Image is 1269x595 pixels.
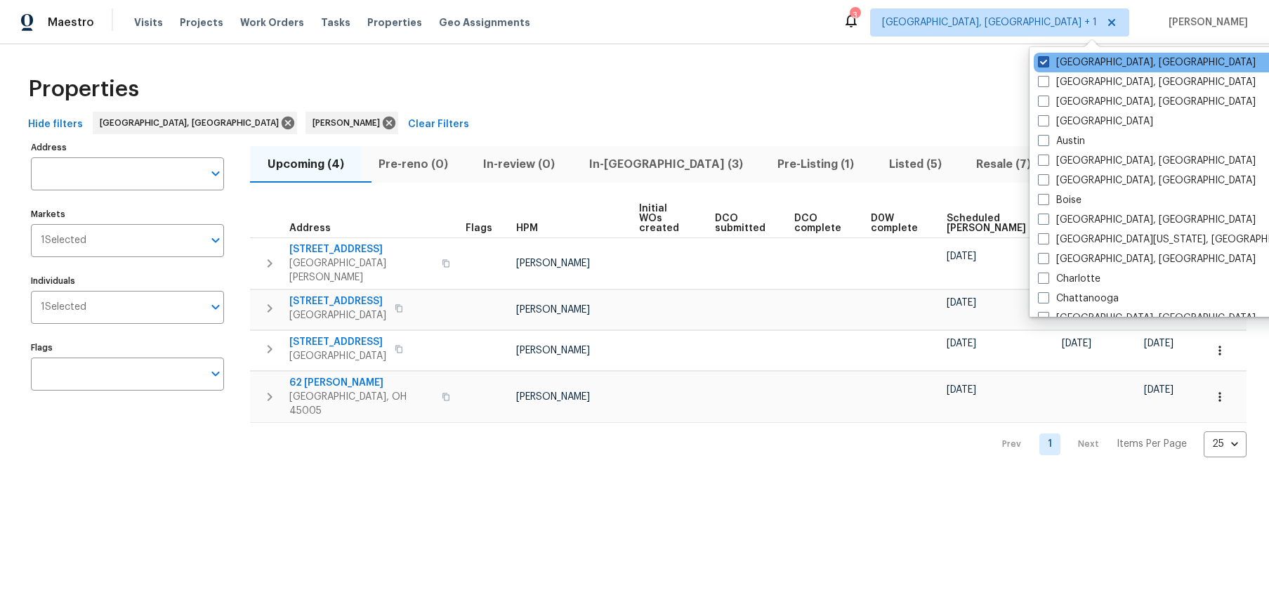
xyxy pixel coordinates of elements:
span: [GEOGRAPHIC_DATA], [GEOGRAPHIC_DATA] + 1 [882,15,1097,30]
span: D0W complete [871,214,923,233]
label: [GEOGRAPHIC_DATA], [GEOGRAPHIC_DATA] [1038,95,1256,109]
span: [DATE] [947,251,976,261]
label: [GEOGRAPHIC_DATA], [GEOGRAPHIC_DATA] [1038,213,1256,227]
span: Geo Assignments [439,15,530,30]
span: Scheduled [PERSON_NAME] [947,214,1038,233]
span: Pre-reno (0) [369,155,456,174]
span: 1 Selected [41,301,86,313]
button: Open [206,230,225,250]
span: Tasks [321,18,350,27]
span: [GEOGRAPHIC_DATA] [289,308,386,322]
span: Resale (7) [968,155,1040,174]
span: Address [289,223,331,233]
span: 62 [PERSON_NAME] [289,376,433,390]
span: Listed (5) [880,155,950,174]
p: Items Per Page [1117,437,1187,451]
label: [GEOGRAPHIC_DATA], [GEOGRAPHIC_DATA] [1038,174,1256,188]
span: Projects [180,15,223,30]
div: [PERSON_NAME] [305,112,398,134]
button: Open [206,297,225,317]
button: Open [206,364,225,384]
span: [PERSON_NAME] [313,116,386,130]
button: Open [206,164,225,183]
a: Goto page 1 [1039,433,1060,455]
nav: Pagination Navigation [989,431,1247,457]
span: 1 Selected [41,235,86,247]
span: [DATE] [947,385,976,395]
span: [GEOGRAPHIC_DATA], [GEOGRAPHIC_DATA] [100,116,284,130]
span: Work Orders [240,15,304,30]
span: [STREET_ADDRESS] [289,242,433,256]
span: [PERSON_NAME] [516,259,590,268]
span: In-[GEOGRAPHIC_DATA] (3) [580,155,751,174]
span: [PERSON_NAME] [516,305,590,315]
div: 3 [850,8,860,22]
span: [DATE] [947,339,976,348]
span: [GEOGRAPHIC_DATA] [289,349,386,363]
button: Hide filters [22,112,88,138]
span: In-review (0) [474,155,563,174]
span: DCO submitted [715,214,771,233]
span: Properties [367,15,422,30]
span: HPM [516,223,538,233]
label: Austin [1038,134,1085,148]
span: [PERSON_NAME] [1163,15,1248,30]
span: Visits [134,15,163,30]
span: Properties [28,82,139,96]
span: [PERSON_NAME] [516,392,590,402]
span: Hide filters [28,116,83,133]
span: [DATE] [947,298,976,308]
span: [STREET_ADDRESS] [289,294,386,308]
span: [DATE] [1062,339,1091,348]
span: Upcoming (4) [258,155,353,174]
label: Flags [31,344,224,352]
label: [GEOGRAPHIC_DATA], [GEOGRAPHIC_DATA] [1038,55,1256,70]
label: [GEOGRAPHIC_DATA] [1038,115,1153,129]
div: [GEOGRAPHIC_DATA], [GEOGRAPHIC_DATA] [93,112,297,134]
label: Address [31,143,224,152]
span: Clear Filters [408,116,469,133]
label: [GEOGRAPHIC_DATA], [GEOGRAPHIC_DATA] [1038,311,1256,325]
label: Boise [1038,193,1081,207]
label: [GEOGRAPHIC_DATA], [GEOGRAPHIC_DATA] [1038,154,1256,168]
span: [DATE] [1144,339,1173,348]
span: DCO complete [794,214,847,233]
span: Pre-Listing (1) [769,155,863,174]
button: Clear Filters [402,112,475,138]
span: Initial WOs created [639,204,691,233]
div: 25 [1204,426,1247,462]
label: [GEOGRAPHIC_DATA], [GEOGRAPHIC_DATA] [1038,252,1256,266]
label: Chattanooga [1038,292,1119,306]
label: [GEOGRAPHIC_DATA], [GEOGRAPHIC_DATA] [1038,75,1256,89]
span: Maestro [48,15,94,30]
span: [GEOGRAPHIC_DATA], OH 45005 [289,390,433,418]
span: [GEOGRAPHIC_DATA][PERSON_NAME] [289,256,433,285]
span: Flags [466,223,492,233]
span: [STREET_ADDRESS] [289,335,386,349]
label: Individuals [31,277,224,285]
span: [DATE] [1144,385,1173,395]
label: Markets [31,210,224,218]
span: [PERSON_NAME] [516,346,590,355]
label: Charlotte [1038,272,1100,286]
